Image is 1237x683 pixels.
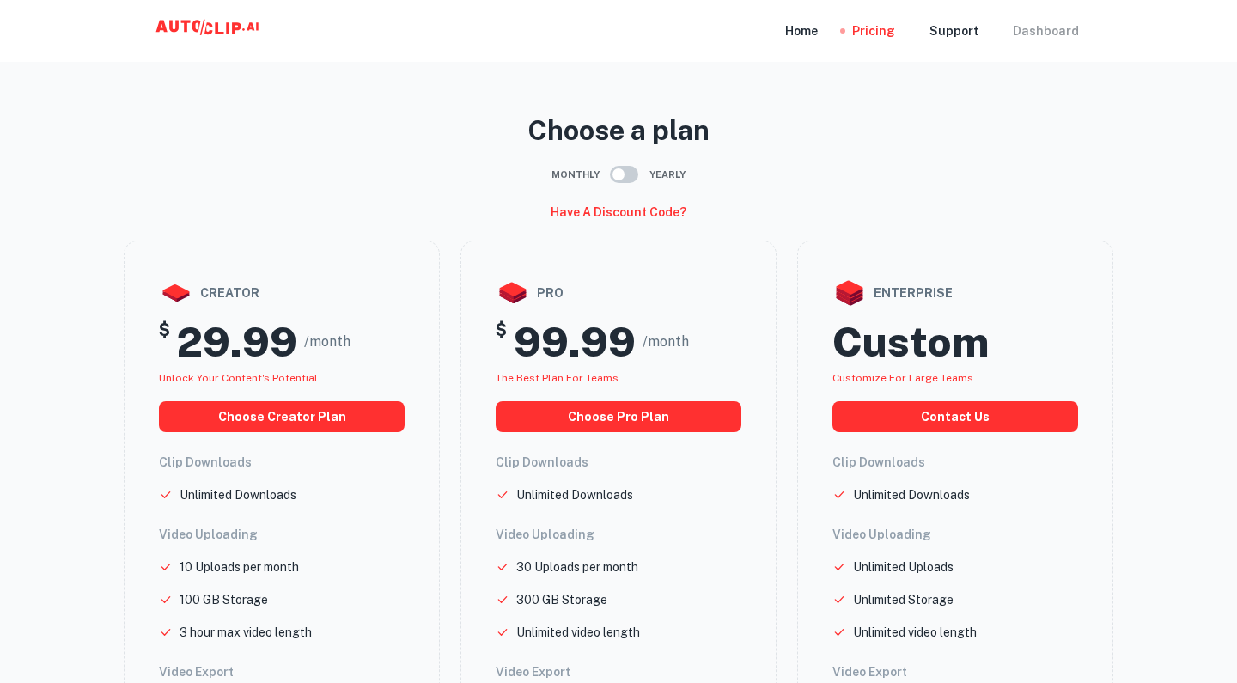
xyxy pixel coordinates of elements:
[832,662,1078,681] h6: Video Export
[853,485,970,504] p: Unlimited Downloads
[832,317,989,367] h2: Custom
[496,372,618,384] span: The best plan for teams
[496,317,507,367] h5: $
[180,623,312,642] p: 3 hour max video length
[496,453,741,472] h6: Clip Downloads
[516,558,638,576] p: 30 Uploads per month
[159,662,405,681] h6: Video Export
[177,317,297,367] h2: 29.99
[159,453,405,472] h6: Clip Downloads
[159,372,318,384] span: Unlock your Content's potential
[643,332,689,352] span: /month
[496,525,741,544] h6: Video Uploading
[159,525,405,544] h6: Video Uploading
[180,485,296,504] p: Unlimited Downloads
[516,590,607,609] p: 300 GB Storage
[180,558,299,576] p: 10 Uploads per month
[159,317,170,367] h5: $
[832,401,1078,432] button: Contact us
[180,590,268,609] p: 100 GB Storage
[832,372,973,384] span: Customize for large teams
[649,168,686,182] span: Yearly
[159,401,405,432] button: choose creator plan
[832,525,1078,544] h6: Video Uploading
[516,623,640,642] p: Unlimited video length
[853,623,977,642] p: Unlimited video length
[516,485,633,504] p: Unlimited Downloads
[551,203,686,222] h6: Have a discount code?
[304,332,350,352] span: /month
[544,198,693,227] button: Have a discount code?
[853,558,954,576] p: Unlimited Uploads
[496,276,741,310] div: pro
[853,590,954,609] p: Unlimited Storage
[832,453,1078,472] h6: Clip Downloads
[159,276,405,310] div: creator
[514,317,636,367] h2: 99.99
[496,401,741,432] button: choose pro plan
[551,168,600,182] span: Monthly
[496,662,741,681] h6: Video Export
[832,276,1078,310] div: enterprise
[124,110,1113,151] p: Choose a plan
